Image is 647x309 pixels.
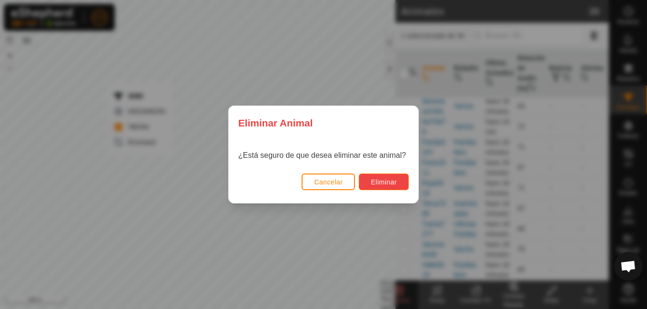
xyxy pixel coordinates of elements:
button: Cancelar [302,174,355,190]
span: ¿Está seguro de que desea eliminar este animal? [238,151,406,159]
button: Eliminar [359,174,409,190]
font: Eliminar Animal [238,116,313,130]
div: Chat abierto [614,252,643,280]
span: Cancelar [314,178,343,186]
span: Eliminar [371,178,397,186]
